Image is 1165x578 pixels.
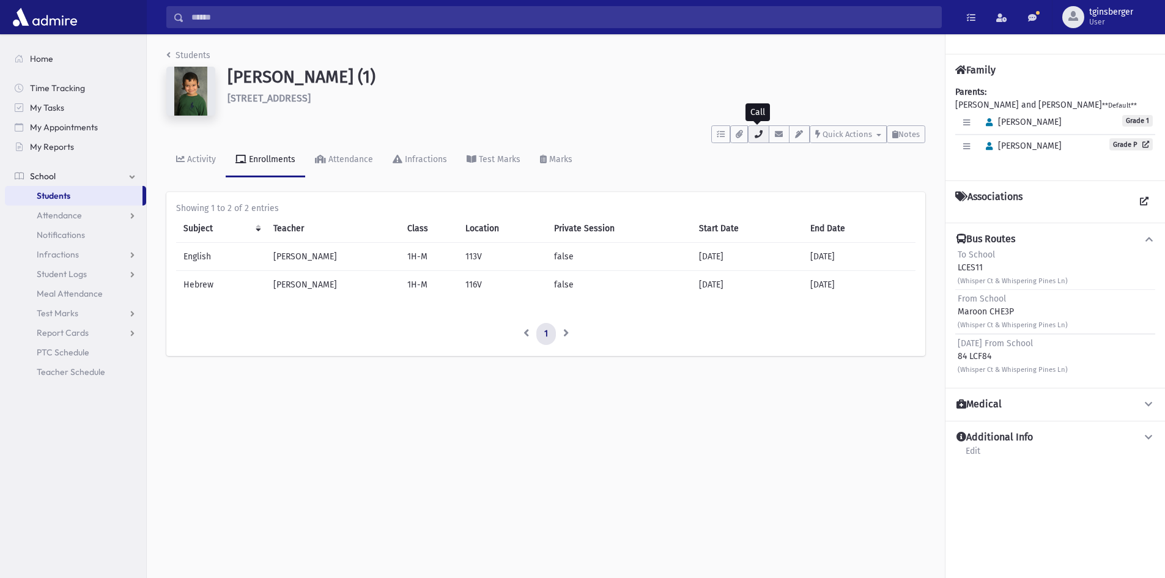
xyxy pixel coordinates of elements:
[30,83,85,94] span: Time Tracking
[955,64,996,76] h4: Family
[5,98,146,117] a: My Tasks
[887,125,925,143] button: Notes
[547,215,692,243] th: Private Session
[5,49,146,69] a: Home
[547,243,692,271] td: false
[547,271,692,299] td: false
[400,271,458,299] td: 1H-M
[803,243,915,271] td: [DATE]
[458,271,547,299] td: 116V
[266,243,400,271] td: [PERSON_NAME]
[980,117,1062,127] span: [PERSON_NAME]
[958,337,1068,376] div: 84 LCF84
[692,243,803,271] td: [DATE]
[958,248,1068,287] div: LCES11
[176,243,266,271] td: English
[1089,7,1133,17] span: tginsberger
[166,143,226,177] a: Activity
[37,249,79,260] span: Infractions
[30,171,56,182] span: School
[30,53,53,64] span: Home
[37,190,70,201] span: Students
[305,143,383,177] a: Attendance
[5,137,146,157] a: My Reports
[37,327,89,338] span: Report Cards
[810,125,887,143] button: Quick Actions
[898,130,920,139] span: Notes
[246,154,295,165] div: Enrollments
[958,250,995,260] span: To School
[803,271,915,299] td: [DATE]
[176,271,266,299] td: Hebrew
[955,233,1155,246] button: Bus Routes
[5,166,146,186] a: School
[176,202,915,215] div: Showing 1 to 2 of 2 entries
[185,154,216,165] div: Activity
[955,191,1023,213] h4: Associations
[458,215,547,243] th: Location
[166,50,210,61] a: Students
[955,87,986,97] b: Parents:
[958,366,1068,374] small: (Whisper Ct & Whispering Pines Ln)
[5,186,142,206] a: Students
[37,347,89,358] span: PTC Schedule
[476,154,520,165] div: Test Marks
[1133,191,1155,213] a: View all Associations
[5,264,146,284] a: Student Logs
[400,243,458,271] td: 1H-M
[37,269,87,280] span: Student Logs
[1089,17,1133,27] span: User
[30,122,98,133] span: My Appointments
[402,154,447,165] div: Infractions
[226,143,305,177] a: Enrollments
[5,225,146,245] a: Notifications
[400,215,458,243] th: Class
[956,431,1033,444] h4: Additional Info
[958,294,1006,304] span: From School
[956,398,1002,411] h4: Medical
[5,362,146,382] a: Teacher Schedule
[1109,138,1153,150] a: Grade P
[692,271,803,299] td: [DATE]
[1122,115,1153,127] span: Grade 1
[980,141,1062,151] span: [PERSON_NAME]
[37,210,82,221] span: Attendance
[326,154,373,165] div: Attendance
[547,154,572,165] div: Marks
[30,141,74,152] span: My Reports
[803,215,915,243] th: End Date
[5,323,146,343] a: Report Cards
[266,271,400,299] td: [PERSON_NAME]
[530,143,582,177] a: Marks
[383,143,457,177] a: Infractions
[184,6,941,28] input: Search
[958,321,1068,329] small: (Whisper Ct & Whispering Pines Ln)
[956,233,1015,246] h4: Bus Routes
[5,284,146,303] a: Meal Attendance
[5,303,146,323] a: Test Marks
[37,229,85,240] span: Notifications
[457,143,530,177] a: Test Marks
[227,67,925,87] h1: [PERSON_NAME] (1)
[958,277,1068,285] small: (Whisper Ct & Whispering Pines Ln)
[5,117,146,137] a: My Appointments
[955,86,1155,171] div: [PERSON_NAME] and [PERSON_NAME]
[955,398,1155,411] button: Medical
[5,343,146,362] a: PTC Schedule
[5,245,146,264] a: Infractions
[5,78,146,98] a: Time Tracking
[10,5,80,29] img: AdmirePro
[958,292,1068,331] div: Maroon CHE3P
[958,338,1033,349] span: [DATE] From School
[965,444,981,466] a: Edit
[176,215,266,243] th: Subject
[30,102,64,113] span: My Tasks
[823,130,872,139] span: Quick Actions
[37,366,105,377] span: Teacher Schedule
[227,92,925,104] h6: [STREET_ADDRESS]
[37,288,103,299] span: Meal Attendance
[692,215,803,243] th: Start Date
[166,49,210,67] nav: breadcrumb
[536,323,556,345] a: 1
[5,206,146,225] a: Attendance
